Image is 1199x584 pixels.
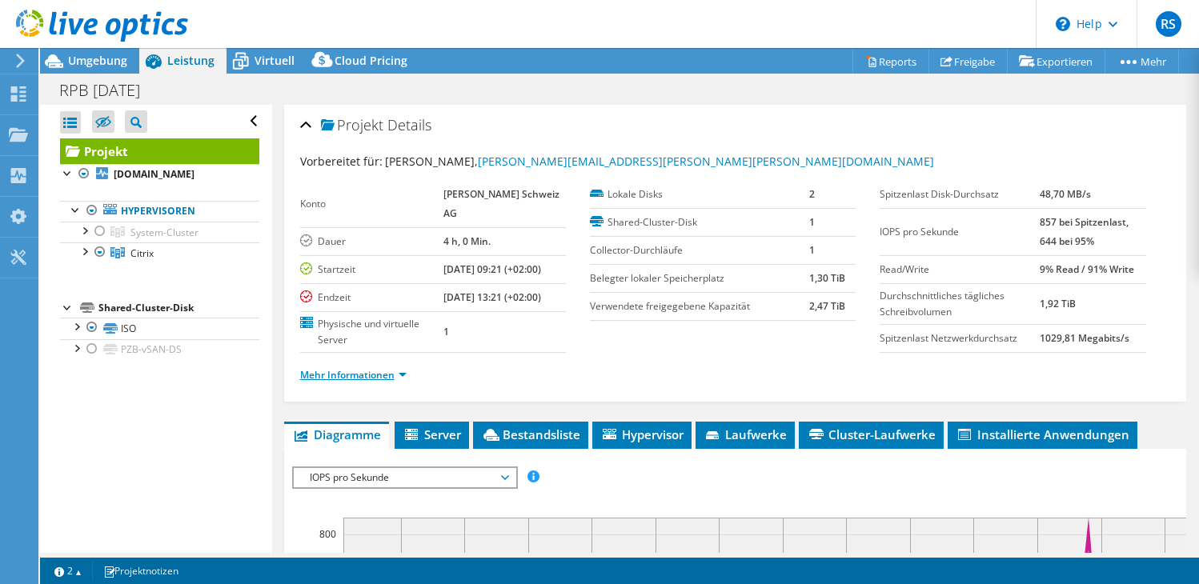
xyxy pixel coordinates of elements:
svg: \n [1056,17,1070,31]
span: Diagramme [292,426,381,442]
a: [PERSON_NAME][EMAIL_ADDRESS][PERSON_NAME][PERSON_NAME][DOMAIN_NAME] [478,154,934,169]
a: 2 [43,561,93,581]
a: Projektnotizen [92,561,190,581]
a: ISO [60,318,259,338]
b: 1029,81 Megabits/s [1040,331,1129,345]
a: PZB-vSAN-DS [60,339,259,360]
span: Leistung [167,53,215,68]
label: Spitzenlast Netzwerkdurchsatz [880,330,1039,346]
b: 1,30 TiB [809,271,845,285]
a: Citrix [60,242,259,263]
b: 9% Read / 91% Write [1040,262,1134,276]
b: [PERSON_NAME] Schweiz AG [443,187,559,220]
label: Konto [300,196,444,212]
b: 2 [809,187,815,201]
b: [DATE] 13:21 (+02:00) [443,290,541,304]
label: Read/Write [880,262,1039,278]
label: Startzeit [300,262,444,278]
label: Lokale Disks [590,186,809,202]
span: Bestandsliste [481,426,580,442]
span: Hypervisor [600,426,684,442]
a: Hypervisoren [60,201,259,222]
span: Server [403,426,461,442]
span: Details [387,115,431,134]
span: Umgebung [68,53,127,68]
span: Citrix [130,246,154,260]
span: System-Cluster [130,226,198,239]
label: Collector-Durchläufe [590,242,809,258]
span: Cloud Pricing [335,53,407,68]
a: Freigabe [928,49,1008,74]
span: Installierte Anwendungen [956,426,1129,442]
span: IOPS pro Sekunde [302,468,507,487]
b: 4 h, 0 Min. [443,234,491,248]
b: 1 [809,243,815,257]
span: Virtuell [255,53,295,68]
b: 857 bei Spitzenlast, 644 bei 95% [1040,215,1129,248]
a: Mehr Informationen [300,368,407,382]
a: Reports [852,49,929,74]
div: Shared-Cluster-Disk [98,298,259,318]
span: Projekt [321,118,383,134]
b: 1 [443,325,449,338]
label: Spitzenlast Disk-Durchsatz [880,186,1039,202]
b: 48,70 MB/s [1040,187,1091,201]
h1: RPB [DATE] [52,82,165,99]
label: Belegter lokaler Speicherplatz [590,270,809,286]
a: [DOMAIN_NAME] [60,164,259,185]
label: Vorbereitet für: [300,154,383,169]
span: [PERSON_NAME], [385,154,934,169]
label: Endzeit [300,290,444,306]
a: Projekt [60,138,259,164]
span: RS [1156,11,1181,37]
label: Durchschnittliches tägliches Schreibvolumen [880,288,1039,320]
label: Dauer [300,234,444,250]
b: 1,92 TiB [1040,297,1076,310]
label: Shared-Cluster-Disk [590,214,809,230]
label: IOPS pro Sekunde [880,224,1039,240]
b: 2,47 TiB [809,299,845,313]
label: Verwendete freigegebene Kapazität [590,298,809,314]
b: [DATE] 09:21 (+02:00) [443,262,541,276]
span: Laufwerke [704,426,787,442]
b: [DOMAIN_NAME] [114,167,194,181]
b: 1 [809,215,815,229]
a: Mehr [1105,49,1179,74]
text: 800 [319,527,336,541]
label: Physische und virtuelle Server [300,316,444,348]
a: Exportieren [1007,49,1105,74]
span: Cluster-Laufwerke [807,426,936,442]
a: System-Cluster [60,222,259,242]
